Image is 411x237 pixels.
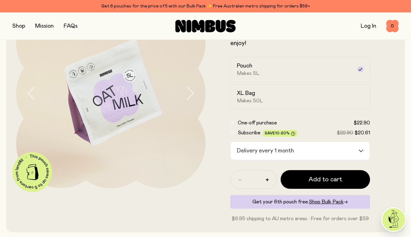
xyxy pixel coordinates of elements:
a: FAQs [64,23,78,29]
p: $6.95 shipping to AU metro areas · Free for orders over $59 [230,215,370,222]
a: Shop Bulk Pack→ [309,199,348,204]
span: Shop Bulk Pack [309,199,344,204]
span: One-off purchase [238,120,277,125]
div: Get 6 pouches for the price of 5 with our Bulk Pack ✨ Free Australian metro shipping for orders $59+ [12,2,399,10]
span: $22.90 [354,120,370,125]
h2: Pouch [237,62,252,70]
span: Add to cart [309,175,342,184]
h2: XL Bag [237,90,255,97]
button: Add to cart [281,170,370,189]
span: Makes 5L [237,70,260,77]
div: Search for option [230,142,370,160]
div: Get your 6th pouch free. [230,195,370,209]
a: Log In [361,23,376,29]
span: Makes 50L [237,98,263,104]
span: Delivery every 1 month [235,142,296,160]
span: Save [265,131,295,136]
a: Mission [35,23,54,29]
input: Search for option [296,142,358,160]
span: 10-20% [275,131,290,135]
span: $20.61 [355,130,370,135]
span: Subscribe [238,130,260,135]
button: 0 [386,20,399,32]
span: $22.90 [337,130,353,135]
img: agent [382,208,405,231]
